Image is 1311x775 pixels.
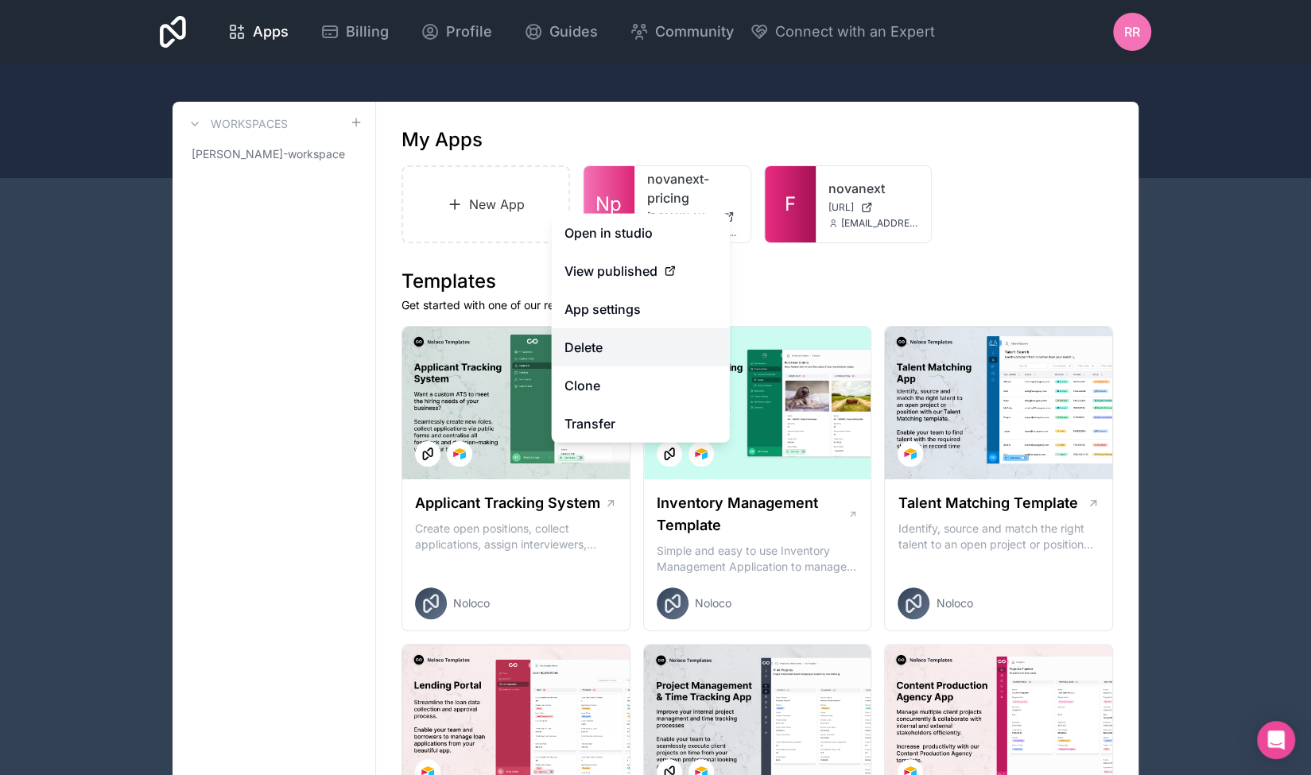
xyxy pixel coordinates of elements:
[617,14,747,49] a: Community
[401,127,483,153] h1: My Apps
[936,595,972,611] span: Noloco
[308,14,401,49] a: Billing
[898,492,1077,514] h1: Talent Matching Template
[415,492,600,514] h1: Applicant Tracking System
[828,179,919,198] a: novanext
[401,297,1113,313] p: Get started with one of our ready-made templates
[253,21,289,43] span: Apps
[446,21,492,43] span: Profile
[657,492,847,537] h1: Inventory Management Template
[346,21,389,43] span: Billing
[453,448,466,460] img: Airtable Logo
[655,21,734,43] span: Community
[595,192,622,217] span: Np
[584,166,634,242] a: Np
[211,116,288,132] h3: Workspaces
[898,521,1100,552] p: Identify, source and match the right talent to an open project or position with our Talent Matchi...
[453,595,490,611] span: Noloco
[904,448,917,460] img: Airtable Logo
[552,252,730,290] a: View published
[647,211,716,223] span: [DOMAIN_NAME]
[192,146,345,162] span: [PERSON_NAME]-workspace
[549,21,598,43] span: Guides
[552,328,730,366] button: Delete
[185,114,288,134] a: Workspaces
[564,262,657,281] span: View published
[215,14,301,49] a: Apps
[401,269,1113,294] h1: Templates
[415,521,617,552] p: Create open positions, collect applications, assign interviewers, centralise candidate feedback a...
[841,217,919,230] span: [EMAIL_ADDRESS][DOMAIN_NAME]
[185,140,363,169] a: [PERSON_NAME]-workspace
[828,201,919,214] a: [URL]
[647,169,738,207] a: novanext-pricing
[750,21,935,43] button: Connect with an Expert
[695,595,731,611] span: Noloco
[695,448,708,460] img: Airtable Logo
[765,166,816,242] a: F
[408,14,505,49] a: Profile
[1257,721,1295,759] div: Open Intercom Messenger
[828,201,854,214] span: [URL]
[775,21,935,43] span: Connect with an Expert
[785,192,796,217] span: F
[511,14,611,49] a: Guides
[552,366,730,405] a: Clone
[657,543,859,575] p: Simple and easy to use Inventory Management Application to manage your stock, orders and Manufact...
[401,165,570,243] a: New App
[552,405,730,443] a: Transfer
[1124,22,1140,41] span: RR
[552,290,730,328] a: App settings
[552,214,730,252] a: Open in studio
[647,211,738,223] a: [DOMAIN_NAME]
